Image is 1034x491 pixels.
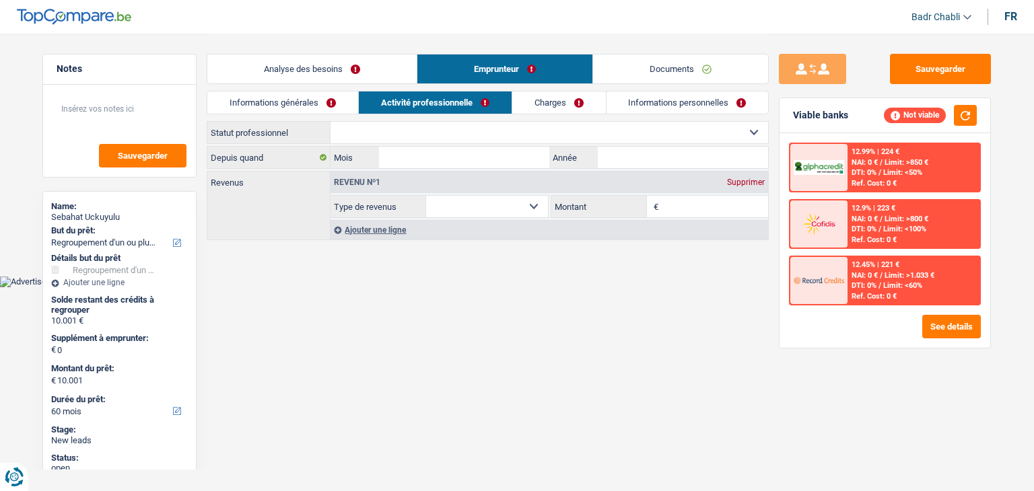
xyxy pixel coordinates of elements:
[647,196,662,217] span: €
[885,215,928,223] span: Limit: >800 €
[99,144,186,167] button: Sauvegarder
[607,91,769,114] a: Informations personnelles
[51,344,56,355] span: €
[880,158,883,167] span: /
[852,168,876,177] span: DTI: 0%
[331,196,426,217] label: Type de revenus
[852,179,897,188] div: Ref. Cost: 0 €
[883,168,922,177] span: Limit: <50%
[878,168,881,177] span: /
[331,178,384,186] div: Revenu nº1
[852,215,878,223] span: NAI: 0 €
[884,108,946,122] div: Not viable
[794,160,843,176] img: Alphacredit
[57,63,182,75] h5: Notes
[51,295,188,315] div: Solde restant des crédits à regrouper
[794,268,843,293] img: Record Credits
[598,147,768,168] input: AAAA
[551,196,647,217] label: Montant
[51,453,188,463] div: Status:
[883,281,922,290] span: Limit: <60%
[207,147,331,168] label: Depuis quand
[207,91,358,114] a: Informations générales
[852,147,899,156] div: 12.99% | 224 €
[852,271,878,280] span: NAI: 0 €
[724,178,768,186] div: Supprimer
[379,147,549,168] input: MM
[207,122,331,143] label: Statut professionnel
[890,54,991,84] button: Sauvegarder
[793,110,848,121] div: Viable banks
[417,54,592,83] a: Emprunteur
[878,281,881,290] span: /
[880,215,883,223] span: /
[17,9,131,25] img: TopCompare Logo
[51,225,185,236] label: But du prêt:
[852,225,876,233] span: DTI: 0%
[207,172,330,187] label: Revenus
[207,54,417,83] a: Analyse des besoins
[331,220,768,239] div: Ajouter une ligne
[549,147,597,168] label: Année
[922,315,981,338] button: See details
[51,201,188,212] div: Name:
[901,6,971,28] a: Badr Chabli
[51,278,188,287] div: Ajouter une ligne
[852,292,897,301] div: Ref. Cost: 0 €
[51,463,188,474] div: open
[852,158,878,167] span: NAI: 0 €
[1004,10,1017,23] div: fr
[852,235,897,244] div: Ref. Cost: 0 €
[885,158,928,167] span: Limit: >850 €
[51,375,56,386] span: €
[51,333,185,344] label: Supplément à emprunter:
[51,363,185,374] label: Montant du prêt:
[51,212,188,223] div: Sebahat Uckuyulu
[118,151,168,160] span: Sauvegarder
[880,271,883,280] span: /
[359,91,512,114] a: Activité professionnelle
[878,225,881,233] span: /
[51,253,188,264] div: Détails but du prêt
[512,91,606,114] a: Charges
[51,435,188,446] div: New leads
[51,315,188,326] div: 10.001 €
[51,424,188,435] div: Stage:
[794,211,843,236] img: Cofidis
[911,11,960,23] span: Badr Chabli
[883,225,926,233] span: Limit: <100%
[331,147,378,168] label: Mois
[51,394,185,405] label: Durée du prêt:
[593,54,768,83] a: Documents
[852,260,899,269] div: 12.45% | 221 €
[885,271,934,280] span: Limit: >1.033 €
[852,204,895,213] div: 12.9% | 223 €
[852,281,876,290] span: DTI: 0%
